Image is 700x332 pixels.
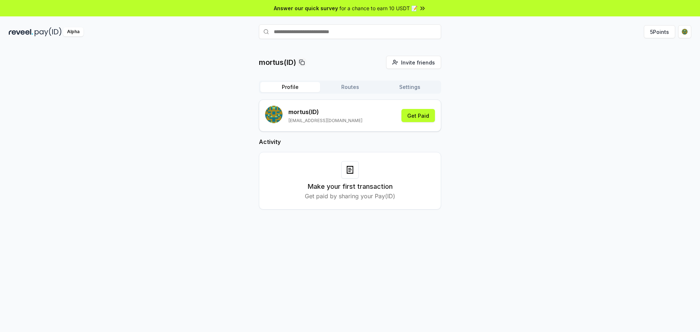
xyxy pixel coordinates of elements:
button: Invite friends [386,56,441,69]
p: mortus (ID) [288,108,362,116]
button: Get Paid [401,109,435,122]
p: [EMAIL_ADDRESS][DOMAIN_NAME] [288,118,362,124]
button: Settings [380,82,440,92]
span: Answer our quick survey [274,4,338,12]
span: for a chance to earn 10 USDT 📝 [339,4,417,12]
button: 5Points [644,25,675,38]
p: mortus(ID) [259,57,296,67]
img: pay_id [35,27,62,36]
h3: Make your first transaction [308,181,393,192]
h2: Activity [259,137,441,146]
button: Profile [260,82,320,92]
span: Invite friends [401,59,435,66]
p: Get paid by sharing your Pay(ID) [305,192,395,200]
img: reveel_dark [9,27,33,36]
button: Routes [320,82,380,92]
div: Alpha [63,27,83,36]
